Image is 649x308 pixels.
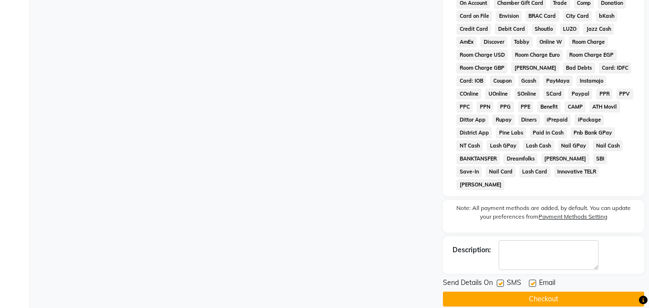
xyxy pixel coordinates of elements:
span: [PERSON_NAME] [511,62,559,74]
span: Nail GPay [558,140,589,151]
span: Room Charge [569,37,608,48]
span: Card: IOB [456,75,486,86]
span: Bad Debts [563,62,595,74]
span: Room Charge GBP [456,62,507,74]
span: Instamojo [576,75,606,86]
span: Envision [496,11,522,22]
span: Paid in Cash [530,127,567,138]
span: SCard [543,88,565,99]
span: Shoutlo [532,24,556,35]
span: Dittor App [456,114,489,125]
span: BANKTANSFER [456,153,500,164]
span: CAMP [564,101,586,112]
button: Checkout [443,292,644,307]
span: PPN [477,101,493,112]
span: Pine Labs [496,127,526,138]
span: iPrepaid [544,114,571,125]
span: Diners [518,114,540,125]
span: UOnline [485,88,511,99]
span: Gcash [518,75,539,86]
span: PPR [596,88,612,99]
span: [PERSON_NAME] [541,153,589,164]
span: [PERSON_NAME] [456,179,504,190]
label: Note: All payment methods are added, by default. You can update your preferences from [453,204,635,225]
span: District App [456,127,492,138]
span: SOnline [514,88,539,99]
span: BRAC Card [526,11,559,22]
span: Benefit [537,101,561,112]
span: PPV [616,88,633,99]
span: PayMaya [543,75,573,86]
span: Nail Cash [593,140,623,151]
span: Debit Card [495,24,528,35]
span: Lash Card [519,166,551,177]
span: bKash [596,11,617,22]
span: Card on File [456,11,492,22]
span: Rupay [492,114,514,125]
span: Online W [537,37,565,48]
span: Jazz Cash [583,24,614,35]
span: COnline [456,88,481,99]
span: SMS [507,278,521,290]
span: Tabby [511,37,533,48]
span: PPE [518,101,534,112]
span: Paypal [568,88,592,99]
span: Email [539,278,555,290]
span: SBI [593,153,608,164]
span: Coupon [490,75,514,86]
span: Pnb Bank GPay [571,127,615,138]
span: ATH Movil [589,101,620,112]
span: PPG [497,101,514,112]
span: AmEx [456,37,477,48]
span: City Card [563,11,592,22]
span: Credit Card [456,24,491,35]
span: Nail Card [486,166,515,177]
span: Innovative TELR [554,166,600,177]
span: Send Details On [443,278,493,290]
span: Lash GPay [487,140,519,151]
span: Room Charge EGP [566,49,617,61]
span: Save-In [456,166,482,177]
span: PPC [456,101,473,112]
span: Room Charge USD [456,49,508,61]
span: Discover [480,37,507,48]
span: Card: IDFC [599,62,632,74]
span: Room Charge Euro [512,49,563,61]
label: Payment Methods Setting [539,212,607,221]
span: iPackage [575,114,604,125]
div: Description: [453,245,491,255]
span: Dreamfolks [503,153,538,164]
span: NT Cash [456,140,483,151]
span: Lash Cash [523,140,554,151]
span: LUZO [560,24,580,35]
